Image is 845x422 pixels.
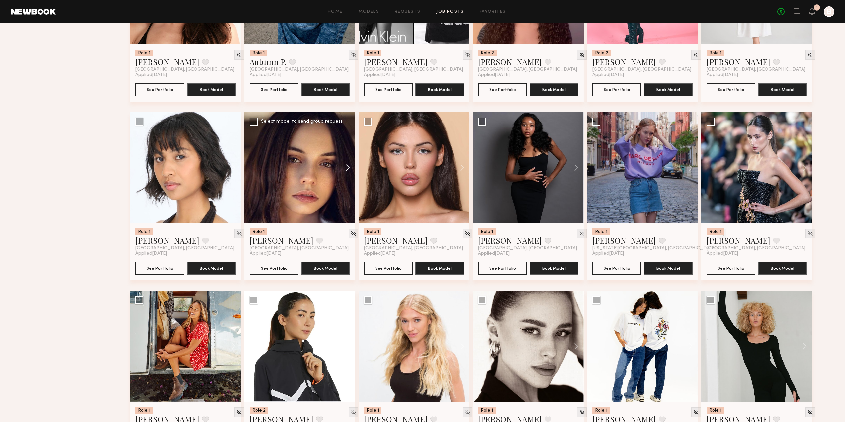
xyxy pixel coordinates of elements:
div: Applied [DATE] [592,251,693,256]
div: Role 1 [707,407,724,414]
a: See Portfolio [707,262,755,275]
div: Role 1 [364,407,381,414]
div: Applied [DATE] [707,72,807,78]
button: Book Model [301,83,350,96]
a: [PERSON_NAME] [478,235,542,246]
div: Applied [DATE] [707,251,807,256]
button: See Portfolio [364,83,413,96]
button: See Portfolio [707,83,755,96]
a: Book Model [301,265,350,271]
img: Unhide Model [351,231,356,236]
div: Role 1 [478,228,496,235]
img: Unhide Model [807,52,813,58]
div: Select model to send group request [261,119,343,124]
button: See Portfolio [478,262,527,275]
div: 1 [816,6,818,10]
a: [PERSON_NAME] [364,235,428,246]
button: See Portfolio [478,83,527,96]
span: [GEOGRAPHIC_DATA], [GEOGRAPHIC_DATA] [250,246,349,251]
a: Book Model [187,265,236,271]
div: Role 2 [592,50,611,56]
div: Applied [DATE] [250,72,350,78]
div: Role 1 [135,228,153,235]
img: Unhide Model [465,52,470,58]
div: Role 2 [250,407,268,414]
button: See Portfolio [135,262,184,275]
button: See Portfolio [592,262,641,275]
div: Role 1 [364,228,381,235]
button: Book Model [758,83,807,96]
span: [GEOGRAPHIC_DATA], [GEOGRAPHIC_DATA] [592,67,691,72]
img: Unhide Model [236,409,242,415]
div: Applied [DATE] [364,72,464,78]
div: Role 1 [707,50,724,56]
a: Book Model [415,86,464,92]
a: [PERSON_NAME] [250,235,313,246]
span: [GEOGRAPHIC_DATA], [GEOGRAPHIC_DATA] [250,67,349,72]
div: Role 1 [250,228,267,235]
img: Unhide Model [693,52,699,58]
a: Autumn P. [250,56,286,67]
img: Unhide Model [807,231,813,236]
button: Book Model [415,262,464,275]
a: Book Model [758,265,807,271]
div: Applied [DATE] [250,251,350,256]
img: Unhide Model [236,231,242,236]
div: Role 1 [135,407,153,414]
button: Book Model [530,83,578,96]
img: Unhide Model [351,409,356,415]
a: See Portfolio [592,83,641,96]
a: Book Model [530,86,578,92]
button: Book Model [187,262,236,275]
span: [GEOGRAPHIC_DATA], [GEOGRAPHIC_DATA] [364,246,463,251]
button: Book Model [530,262,578,275]
button: Book Model [301,262,350,275]
span: [GEOGRAPHIC_DATA], [GEOGRAPHIC_DATA] [364,67,463,72]
div: Role 1 [592,407,610,414]
img: Unhide Model [236,52,242,58]
span: [GEOGRAPHIC_DATA], [GEOGRAPHIC_DATA] [707,246,805,251]
button: Book Model [758,262,807,275]
div: Applied [DATE] [135,72,236,78]
div: Role 1 [707,228,724,235]
img: Unhide Model [351,52,356,58]
a: B [824,6,834,17]
button: Book Model [644,83,693,96]
img: Unhide Model [579,231,585,236]
a: Favorites [480,10,506,14]
span: [US_STATE][GEOGRAPHIC_DATA], [GEOGRAPHIC_DATA] [592,246,717,251]
a: Book Model [187,86,236,92]
a: Home [328,10,343,14]
a: [PERSON_NAME] [135,56,199,67]
a: See Portfolio [364,262,413,275]
a: [PERSON_NAME] [135,235,199,246]
a: Book Model [644,86,693,92]
img: Unhide Model [465,409,470,415]
img: Unhide Model [693,409,699,415]
span: [GEOGRAPHIC_DATA], [GEOGRAPHIC_DATA] [135,67,234,72]
span: [GEOGRAPHIC_DATA], [GEOGRAPHIC_DATA] [707,67,805,72]
a: Book Model [758,86,807,92]
img: Unhide Model [465,231,470,236]
a: [PERSON_NAME] [707,56,770,67]
a: [PERSON_NAME] [364,56,428,67]
a: [PERSON_NAME] [478,56,542,67]
div: Role 2 [478,50,497,56]
a: Book Model [415,265,464,271]
button: Book Model [415,83,464,96]
span: [GEOGRAPHIC_DATA], [GEOGRAPHIC_DATA] [135,246,234,251]
div: Applied [DATE] [478,72,578,78]
button: See Portfolio [135,83,184,96]
button: See Portfolio [250,262,298,275]
a: Book Model [301,86,350,92]
div: Applied [DATE] [364,251,464,256]
div: Applied [DATE] [478,251,578,256]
